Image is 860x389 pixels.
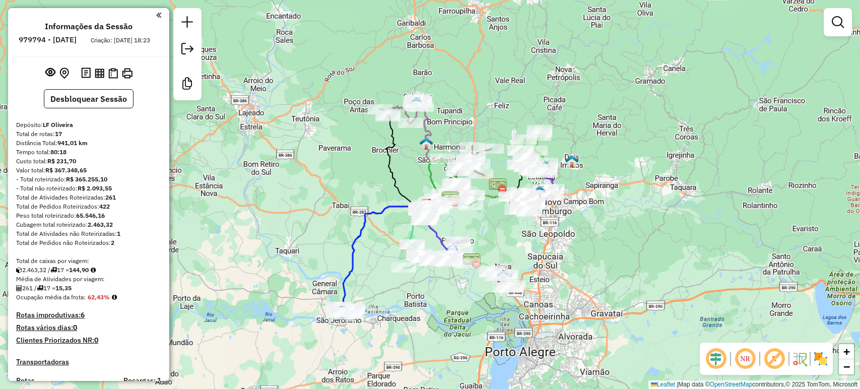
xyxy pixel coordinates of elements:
button: Logs desbloquear sessão [79,66,93,81]
strong: 2.463,32 [88,221,113,228]
i: Total de Atividades [16,285,22,291]
strong: R$ 365.255,10 [66,175,107,183]
img: Dois Irmao [565,155,578,168]
strong: LF Oliveira [43,121,73,128]
h4: Informações da Sessão [45,22,133,31]
img: Ivoti [539,161,552,174]
img: Triunfo [335,305,348,318]
img: Fluxo de ruas [791,351,808,367]
strong: 17 [55,130,62,138]
i: Total de rotas [37,285,43,291]
strong: 0 [73,323,77,332]
img: Salvador do Sul [410,97,423,110]
span: Ocultar NR [733,347,757,371]
a: Nova sessão e pesquisa [177,12,197,35]
div: - Total não roteirizado: [16,184,161,193]
h4: Rotas vários dias: [16,323,161,332]
img: PEDÁGIO ERS 240 [441,190,459,208]
div: 2.463,32 / 17 = [16,266,161,275]
strong: 422 [99,203,110,210]
img: Exibir/Ocultar setores [813,351,829,367]
strong: R$ 2.093,55 [78,184,112,192]
div: - Total roteirizado: [16,175,161,184]
button: Visualizar relatório de Roteirização [93,66,106,80]
strong: 80:18 [50,148,67,156]
strong: 1 [117,230,120,237]
div: Peso total roteirizado: [16,211,161,220]
span: | [677,381,678,388]
img: Estancia Velha [533,185,546,199]
div: Atividade não roteirizada - MAIKEL WILLIAN KOCH [416,205,441,215]
strong: 15,35 [55,284,72,292]
div: Total de rotas: [16,129,161,139]
div: Média de Atividades por viagem: [16,275,161,284]
img: PEDÁGIO ERS122 [489,177,507,195]
div: Map data © contributors,© 2025 TomTom, Microsoft [648,380,860,389]
span: Ocupação média da frota: [16,293,86,301]
div: Cubagem total roteirizado: [16,220,161,229]
strong: R$ 231,70 [47,157,76,165]
div: Distância Total: [16,139,161,148]
a: Clique aqui para minimizar o painel [156,9,161,21]
img: Nova Santa Rita [497,269,510,282]
strong: 941,01 km [57,139,88,147]
h6: 979794 - [DATE] [19,35,77,44]
button: Centralizar mapa no depósito ou ponto de apoio [57,66,71,81]
div: 261 / 17 = [16,284,161,293]
div: Tempo total: [16,148,161,157]
h4: Clientes Priorizados NR: [16,336,161,345]
div: Custo total: [16,157,161,166]
a: Zoom out [839,359,854,374]
strong: 62,43% [88,293,110,301]
span: Exibir rótulo [762,347,786,371]
strong: 144,90 [69,266,89,274]
button: Imprimir Rotas [120,66,135,81]
div: Total de Pedidos Roteirizados: [16,202,161,211]
strong: 2 [111,239,114,246]
a: Leaflet [651,381,675,388]
span: Ocultar deslocamento [704,347,728,371]
span: − [843,360,850,373]
div: Depósito: [16,120,161,129]
div: Total de Pedidos não Roteirizados: [16,238,161,247]
button: Visualizar Romaneio [106,66,120,81]
div: Total de Atividades Roteirizadas: [16,193,161,202]
button: Desbloquear Sessão [44,89,134,108]
em: Média calculada utilizando a maior ocupação (%Peso ou %Cubagem) de cada rota da sessão. Rotas cro... [112,294,117,300]
img: São José do Sul [420,137,433,150]
a: Criar modelo [177,74,197,96]
div: Valor total: [16,166,161,175]
strong: R$ 367.348,65 [45,166,87,174]
span: + [843,345,850,358]
a: Exibir filtros [828,12,848,32]
div: Criação: [DATE] 18:23 [87,36,154,45]
a: Rotas [16,376,35,385]
a: Exportar sessão [177,39,197,61]
button: Exibir sessão original [43,65,57,81]
i: Meta Caixas/viagem: 1,00 Diferença: 143,90 [91,267,96,273]
div: Total de caixas por viagem: [16,256,161,266]
strong: 0 [94,336,98,345]
a: Zoom in [839,344,854,359]
div: Total de Atividades não Roteirizadas: [16,229,161,238]
i: Cubagem total roteirizado [16,267,22,273]
strong: 261 [105,193,116,201]
h4: Recargas: 1 [123,376,161,385]
strong: 6 [81,310,85,319]
h4: Transportadoras [16,358,161,366]
strong: 65.546,16 [76,212,105,219]
img: PEDÁGIO BR 386 [462,252,481,270]
a: OpenStreetMap [710,381,753,388]
i: Total de rotas [50,267,57,273]
h4: Rotas improdutivas: [16,311,161,319]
